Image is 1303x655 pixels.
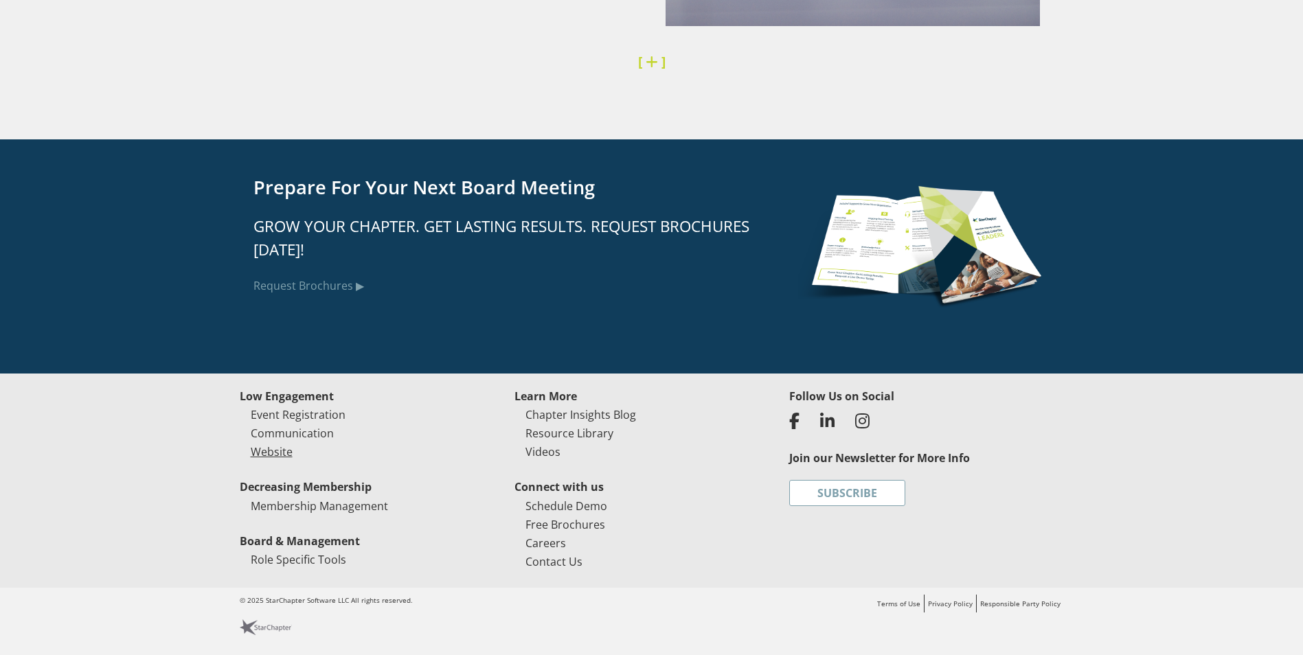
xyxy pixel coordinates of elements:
h3: Prepare for Your Next Board Meeting [253,174,771,202]
img: StarChapter Brochure [798,174,1050,317]
a: Schedule Demo [525,498,607,514]
strong: Connect with us [514,479,604,494]
strong: Board & Management [240,533,360,549]
a: Terms of Use [877,599,920,608]
strong: Low Engagement [240,389,334,404]
a: Membership Management [251,498,388,514]
img: Online Meeting Registration - Membership Management - Event Management for Associations with loca... [240,619,292,635]
strong: Learn More [514,389,577,404]
strong: Follow Us on Social [789,389,894,404]
a: Event Registration [251,407,345,422]
a: Role Specific Tools [251,552,346,567]
span: Grow Your Chapter. Get Lasting Results. Request Brochures [DATE]! [253,216,749,260]
a: Free Brochures [525,517,605,532]
a: Careers [525,536,566,551]
a: Contact Us [525,554,582,569]
a: Videos [525,444,560,459]
strong: Join our Newsletter for More Info [789,450,970,466]
a: Request Brochures ▶ [253,278,364,293]
a: Responsible Party Policy [980,599,1061,608]
a: Privacy Policy [928,599,973,608]
a: Chapter Insights Blog [525,407,636,422]
strong: Decreasing Membership [240,479,372,494]
strong: ] [661,52,666,71]
a: Website [251,444,293,459]
a: Resource Library [525,426,613,441]
strong: [ [638,52,642,71]
p: © 2025 StarChapter Software LLC All rights reserved. [240,595,652,606]
a: Communication [251,426,334,441]
a: Subscribe [789,480,905,506]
